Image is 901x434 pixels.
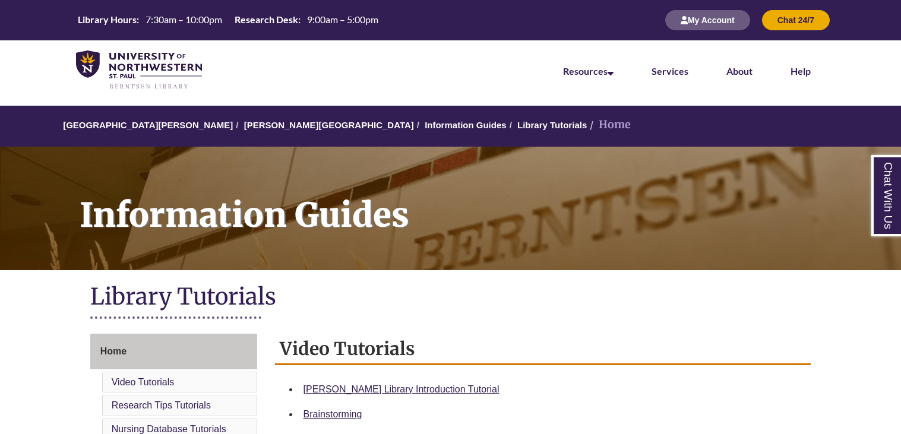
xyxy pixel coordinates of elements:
[73,13,383,27] a: Hours Today
[73,13,141,26] th: Library Hours:
[73,13,383,26] table: Hours Today
[762,10,830,30] button: Chat 24/7
[112,424,226,434] a: Nursing Database Tutorials
[652,65,688,77] a: Services
[90,282,811,313] h1: Library Tutorials
[517,120,587,130] a: Library Tutorials
[230,13,302,26] th: Research Desk:
[275,334,811,365] h2: Video Tutorials
[791,65,811,77] a: Help
[762,15,830,25] a: Chat 24/7
[112,400,211,410] a: Research Tips Tutorials
[76,50,202,90] img: UNWSP Library Logo
[726,65,753,77] a: About
[63,120,233,130] a: [GEOGRAPHIC_DATA][PERSON_NAME]
[587,116,631,134] li: Home
[112,377,175,387] a: Video Tutorials
[244,120,414,130] a: [PERSON_NAME][GEOGRAPHIC_DATA]
[304,409,362,419] a: Brainstorming
[425,120,507,130] a: Information Guides
[90,334,257,369] a: Home
[100,346,127,356] span: Home
[665,15,750,25] a: My Account
[307,14,378,25] span: 9:00am – 5:00pm
[665,10,750,30] button: My Account
[146,14,222,25] span: 7:30am – 10:00pm
[67,147,901,255] h1: Information Guides
[563,65,614,77] a: Resources
[304,384,499,394] a: [PERSON_NAME] Library Introduction Tutorial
